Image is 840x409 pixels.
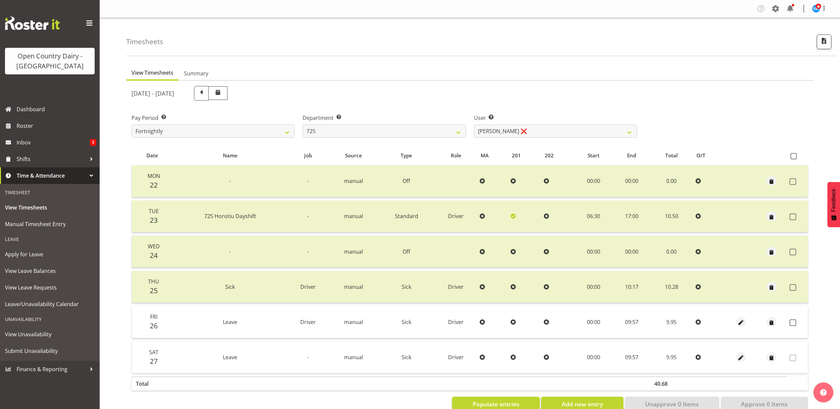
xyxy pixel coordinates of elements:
[5,266,95,276] span: View Leave Balances
[225,283,235,290] span: Sick
[741,400,788,408] span: Approve 0 Items
[307,354,309,361] span: -
[5,249,95,259] span: Apply for Leave
[146,152,158,159] span: Date
[2,312,98,326] div: Unavailability
[827,182,840,227] button: Feedback - Show survey
[574,271,613,303] td: 00:00
[5,219,95,229] span: Manual Timesheet Entry
[150,180,158,190] span: 22
[574,201,613,232] td: 06:30
[574,165,613,197] td: 00:00
[132,69,173,77] span: View Timesheets
[150,251,158,260] span: 24
[307,248,309,255] span: -
[148,278,159,285] span: Thu
[378,342,435,373] td: Sick
[17,104,96,114] span: Dashboard
[650,165,693,197] td: 0.00
[5,346,95,356] span: Submit Unavailability
[401,152,412,159] span: Type
[650,306,693,338] td: 9.95
[574,342,613,373] td: 00:00
[223,318,237,326] span: Leave
[17,137,90,147] span: Inbox
[2,186,98,199] div: Timesheet
[481,152,489,159] span: MA
[150,215,158,225] span: 23
[2,199,98,216] a: View Timesheets
[223,354,237,361] span: Leave
[5,299,95,309] span: Leave/Unavailability Calendar
[344,283,363,290] span: manual
[223,152,237,159] span: Name
[5,203,95,212] span: View Timesheets
[2,216,98,232] a: Manual Timesheet Entry
[344,248,363,255] span: manual
[448,212,464,220] span: Driver
[650,342,693,373] td: 9.95
[344,354,363,361] span: manual
[378,201,435,232] td: Standard
[650,271,693,303] td: 10.28
[2,326,98,343] a: View Unavailability
[229,177,231,185] span: -
[831,189,837,212] span: Feedback
[307,212,309,220] span: -
[300,283,316,290] span: Driver
[473,400,519,408] span: Populate entries
[204,212,256,220] span: 725 Horotiu Dayshift
[229,248,231,255] span: -
[2,263,98,279] a: View Leave Balances
[512,152,521,159] span: 201
[650,376,693,390] th: 40.68
[150,286,158,295] span: 25
[613,165,650,197] td: 00:00
[574,236,613,268] td: 00:00
[627,152,636,159] span: End
[126,38,163,45] h4: Timesheets
[149,349,158,356] span: Sat
[378,271,435,303] td: Sick
[574,306,613,338] td: 00:00
[5,329,95,339] span: View Unavailability
[17,364,86,374] span: Finance & Reporting
[303,114,466,122] label: Department
[588,152,600,159] span: Start
[344,212,363,220] span: manual
[474,114,637,122] label: User
[184,69,208,77] span: Summary
[132,90,174,97] h5: [DATE] - [DATE]
[820,389,827,396] img: help-xxl-2.png
[613,201,650,232] td: 17:00
[147,172,160,180] span: Mon
[613,236,650,268] td: 00:00
[2,343,98,359] a: Submit Unavailability
[150,321,158,330] span: 26
[148,243,160,250] span: Wed
[90,139,96,146] span: 5
[132,376,173,390] th: Total
[650,236,693,268] td: 0.00
[150,357,158,366] span: 27
[697,152,705,159] span: O/T
[665,152,678,159] span: Total
[448,283,464,290] span: Driver
[2,232,98,246] div: Leave
[150,313,157,320] span: Fri
[650,201,693,232] td: 10.50
[345,152,362,159] span: Source
[2,279,98,296] a: View Leave Requests
[613,271,650,303] td: 10:17
[613,342,650,373] td: 09:57
[12,51,88,71] div: Open Country Dairy - [GEOGRAPHIC_DATA]
[300,318,316,326] span: Driver
[378,236,435,268] td: Off
[5,17,60,30] img: Rosterit website logo
[344,177,363,185] span: manual
[17,154,86,164] span: Shifts
[562,400,603,408] span: Add new entry
[344,318,363,326] span: manual
[812,5,820,13] img: steve-webb7510.jpg
[2,246,98,263] a: Apply for Leave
